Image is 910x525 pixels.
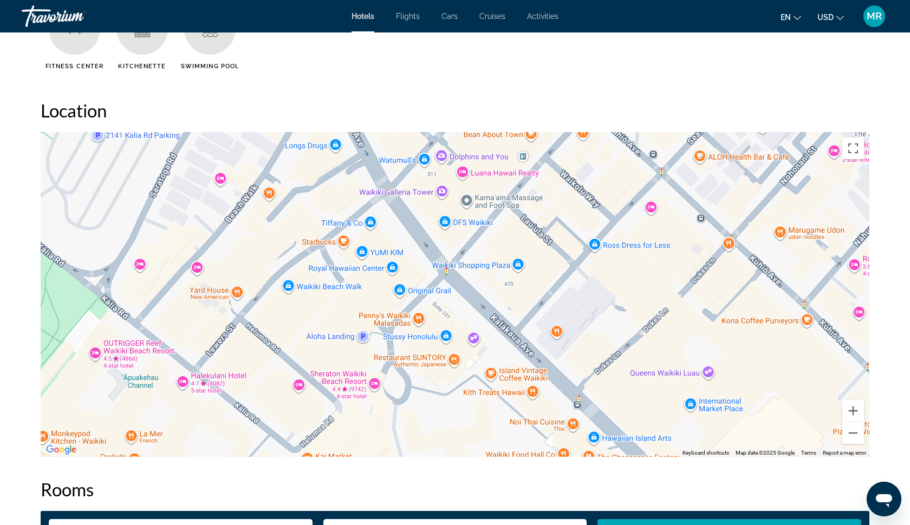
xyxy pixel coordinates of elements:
a: Flights [396,12,420,21]
button: Toggle fullscreen view [842,137,864,159]
button: Change language [781,9,801,25]
span: Swimming Pool [181,63,239,70]
a: Cruises [479,12,505,21]
a: Report a map error [823,450,866,456]
button: Zoom out [842,422,864,444]
a: Activities [527,12,558,21]
a: Terms (opens in new tab) [801,450,816,456]
button: Zoom in [842,400,864,422]
a: Cars [441,12,458,21]
span: en [781,13,791,22]
span: Map data ©2025 Google [736,450,795,456]
iframe: Button to launch messaging window [867,482,901,516]
h2: Location [41,100,869,121]
a: Travorium [22,2,130,30]
button: User Menu [860,5,888,28]
span: MR [867,11,882,22]
button: Keyboard shortcuts [682,449,729,457]
span: Kitchenette [118,63,166,70]
a: Hotels [352,12,374,21]
h2: Rooms [41,478,869,500]
button: Change currency [817,9,844,25]
span: Fitness Center [45,63,103,70]
img: Google [43,443,79,457]
a: Open this area in Google Maps (opens a new window) [43,443,79,457]
span: USD [817,13,834,22]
